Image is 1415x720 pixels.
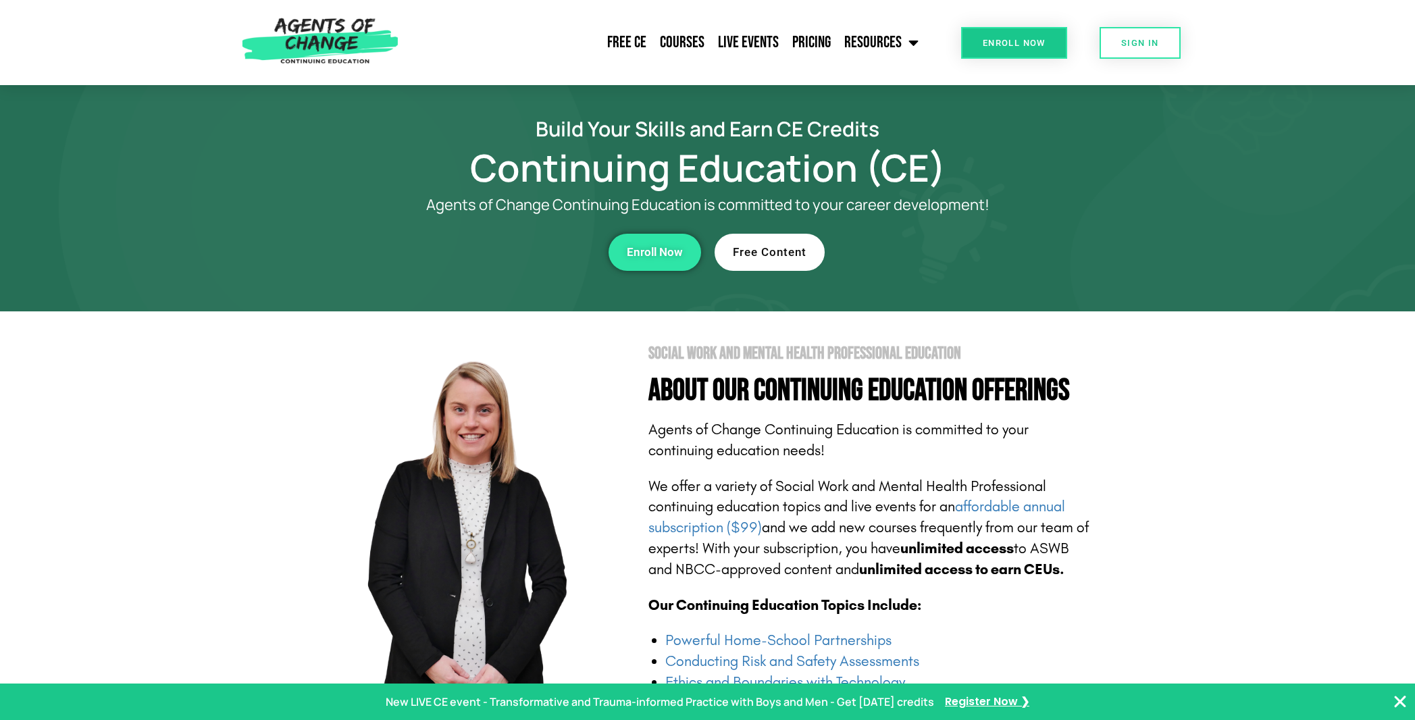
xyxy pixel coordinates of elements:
span: Agents of Change Continuing Education is committed to your continuing education needs! [648,421,1029,459]
a: Conducting Risk and Safety Assessments [665,652,919,670]
a: Live Events [711,26,786,59]
a: Enroll Now [961,27,1067,59]
nav: Menu [405,26,925,59]
h4: About Our Continuing Education Offerings [648,376,1093,406]
h2: Social Work and Mental Health Professional Education [648,345,1093,362]
p: Agents of Change Continuing Education is committed to your career development! [377,197,1039,213]
a: Free CE [600,26,653,59]
a: Free Content [715,234,825,271]
button: Close Banner [1392,694,1408,710]
p: We offer a variety of Social Work and Mental Health Professional continuing education topics and ... [648,476,1093,580]
a: Powerful Home-School Partnerships [665,632,892,649]
b: unlimited access [900,540,1014,557]
h2: Build Your Skills and Earn CE Credits [323,119,1093,138]
span: Enroll Now [983,38,1046,47]
a: Courses [653,26,711,59]
span: Free Content [733,247,806,258]
span: Enroll Now [627,247,683,258]
h1: Continuing Education (CE) [323,152,1093,183]
b: unlimited access to earn CEUs. [859,561,1064,578]
a: Pricing [786,26,838,59]
p: New LIVE CE event - Transformative and Trauma-informed Practice with Boys and Men - Get [DATE] cr... [386,692,934,712]
a: Enroll Now [609,234,701,271]
a: Resources [838,26,925,59]
b: Our Continuing Education Topics Include: [648,596,921,614]
a: Register Now ❯ [945,692,1029,712]
a: SIGN IN [1100,27,1181,59]
a: Ethics and Boundaries with Technology [665,673,905,691]
span: SIGN IN [1121,38,1159,47]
